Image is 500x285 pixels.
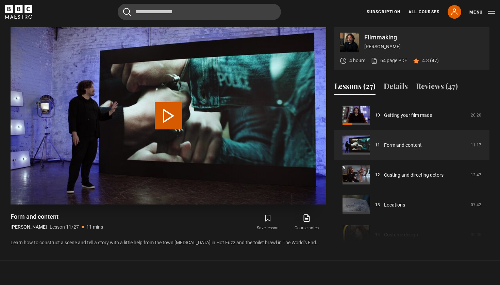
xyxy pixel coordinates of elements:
p: 4.3 (47) [422,57,439,64]
button: Play Lesson Form and content [155,102,182,129]
a: Locations [384,201,405,209]
button: Toggle navigation [469,9,495,16]
button: Details [384,81,408,95]
a: Subscription [367,9,400,15]
p: Learn how to construct a scene and tell a story with a little help from the town [MEDICAL_DATA] i... [11,239,326,246]
p: Filmmaking [364,34,484,40]
a: 64 page PDF [371,57,407,64]
button: Submit the search query [123,8,131,16]
button: Save lesson [248,213,287,232]
svg: BBC Maestro [5,5,32,19]
p: 4 hours [349,57,365,64]
a: Course notes [287,213,326,232]
a: Getting your film made [384,112,432,119]
p: [PERSON_NAME] [364,43,484,50]
p: [PERSON_NAME] [11,224,47,231]
a: All Courses [409,9,439,15]
a: Form and content [384,142,422,149]
a: Casting and directing actors [384,172,444,179]
p: 11 mins [86,224,103,231]
h1: Form and content [11,213,103,221]
button: Lessons (27) [334,81,376,95]
input: Search [118,4,281,20]
p: Lesson 11/27 [50,224,79,231]
button: Reviews (47) [416,81,458,95]
video-js: Video Player [11,27,326,204]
